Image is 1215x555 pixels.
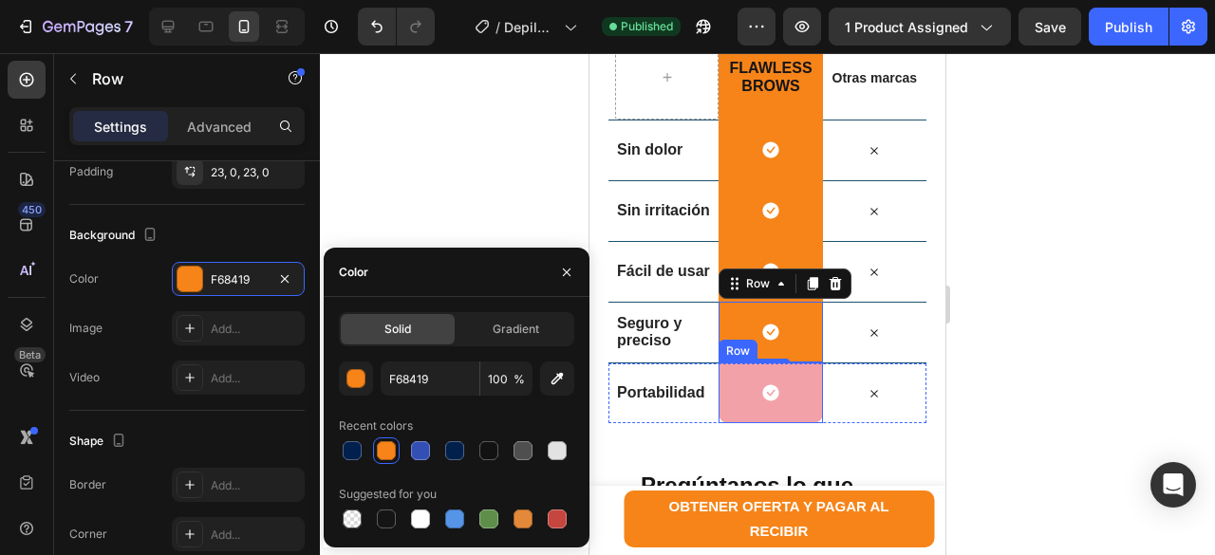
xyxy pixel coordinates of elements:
[69,526,107,543] div: Corner
[1019,8,1081,46] button: Save
[211,477,300,494] div: Add...
[124,15,133,38] p: 7
[589,53,945,555] iframe: Design area
[493,321,539,338] span: Gradient
[829,8,1011,46] button: 1 product assigned
[211,271,266,288] div: F68419
[211,370,300,387] div: Add...
[69,476,106,493] div: Border
[187,117,252,137] p: Advanced
[381,361,479,396] input: Eg: FFFFFF
[69,320,103,337] div: Image
[621,18,673,35] span: Published
[339,264,368,281] div: Color
[69,163,113,180] div: Padding
[1089,8,1168,46] button: Publish
[18,202,46,217] div: 450
[514,371,525,388] span: %
[69,223,161,249] div: Background
[339,417,413,435] div: Recent colors
[845,17,968,37] span: 1 product assigned
[8,8,141,46] button: 7
[1105,17,1152,37] div: Publish
[211,527,300,544] div: Add...
[211,321,300,338] div: Add...
[339,486,437,503] div: Suggested for you
[94,117,147,137] p: Settings
[69,369,100,386] div: Video
[384,321,411,338] span: Solid
[504,17,556,37] span: Depilador [PERSON_NAME]
[92,67,253,90] p: Row
[211,164,300,181] div: 23, 0, 23, 0
[1150,462,1196,508] div: Open Intercom Messenger
[358,8,435,46] div: Undo/Redo
[69,429,130,454] div: Shape
[69,270,99,287] div: Color
[14,347,46,362] div: Beta
[495,17,500,37] span: /
[1035,19,1066,35] span: Save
